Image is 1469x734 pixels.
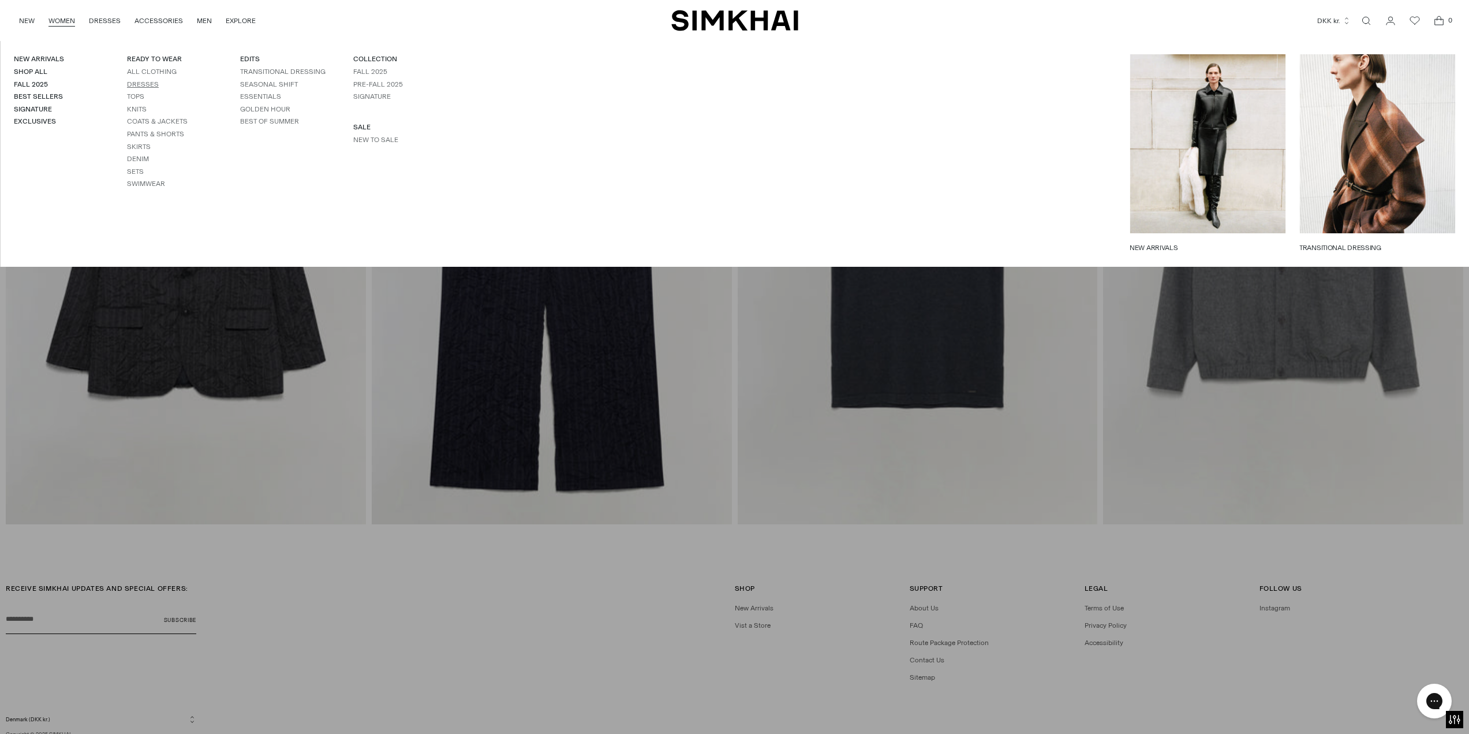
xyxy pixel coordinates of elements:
[197,8,212,33] a: MEN
[1317,8,1351,33] button: DKK kr.
[19,8,35,33] a: NEW
[48,8,75,33] a: WOMEN
[1427,9,1451,32] a: Open cart modal
[134,8,183,33] a: ACCESSORIES
[1445,15,1455,25] span: 0
[226,8,256,33] a: EXPLORE
[1355,9,1378,32] a: Open search modal
[1403,9,1426,32] a: Wishlist
[1411,680,1457,722] iframe: Gorgias live chat messenger
[671,9,798,32] a: SIMKHAI
[89,8,121,33] a: DRESSES
[1379,9,1402,32] a: Go to the account page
